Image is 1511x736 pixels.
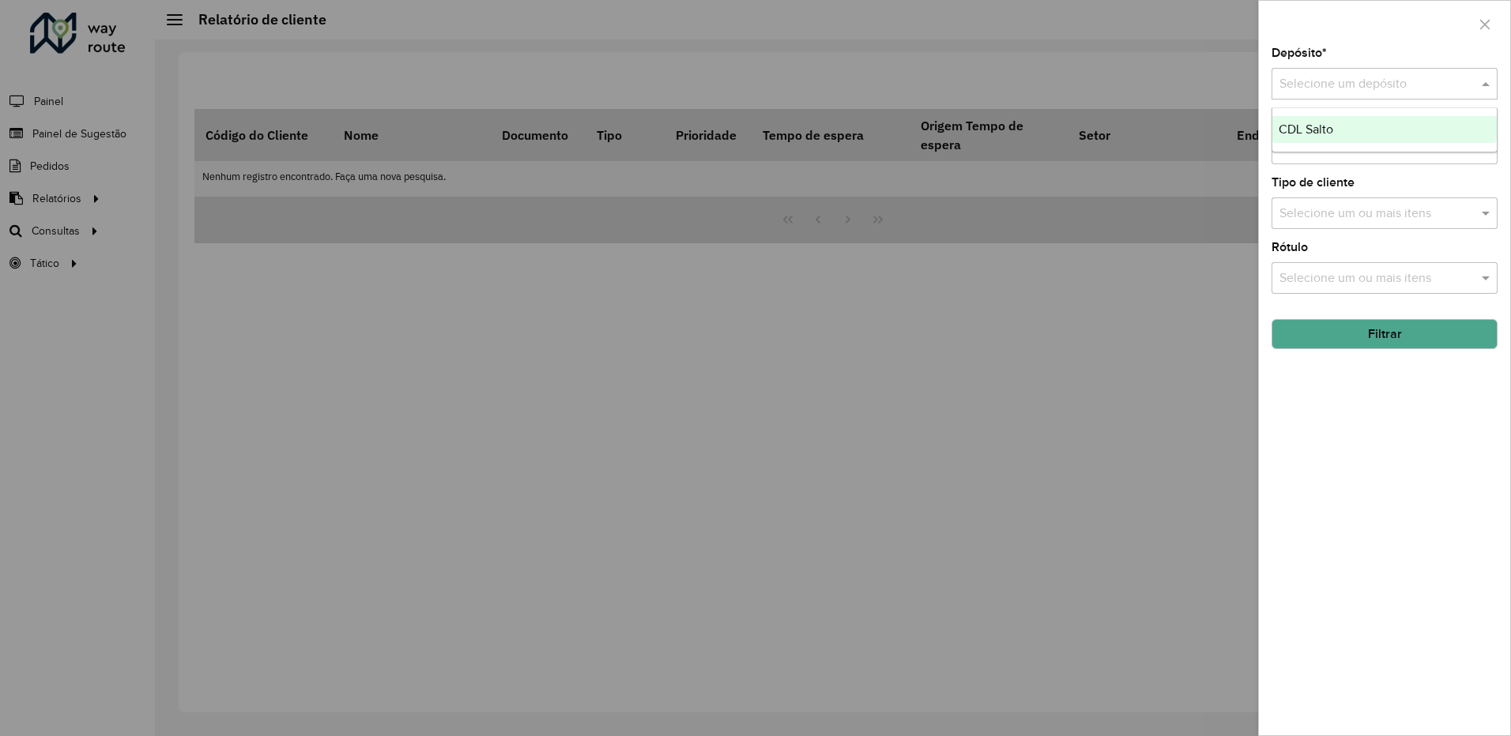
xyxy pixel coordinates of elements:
[1272,319,1498,349] button: Filtrar
[1272,173,1355,192] label: Tipo de cliente
[1279,122,1333,136] span: CDL Salto
[1272,238,1308,257] label: Rótulo
[1272,43,1327,62] label: Depósito
[1272,107,1498,152] ng-dropdown-panel: Options list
